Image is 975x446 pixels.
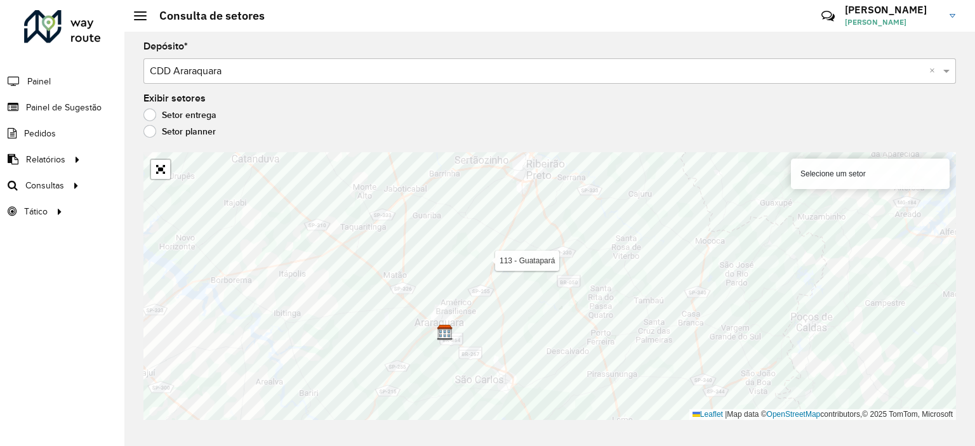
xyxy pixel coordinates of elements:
a: OpenStreetMap [767,410,821,419]
span: Painel [27,75,51,88]
span: [PERSON_NAME] [845,16,940,28]
a: Leaflet [693,410,723,419]
span: | [725,410,727,419]
div: Map data © contributors,© 2025 TomTom, Microsoft [689,409,956,420]
label: Setor entrega [143,108,216,121]
a: Abrir mapa em tela cheia [151,160,170,179]
span: Clear all [929,63,940,79]
span: Pedidos [24,127,56,140]
div: Selecione um setor [791,159,950,189]
a: Contato Rápido [814,3,842,30]
h2: Consulta de setores [147,9,265,23]
label: Setor planner [143,125,216,138]
h3: [PERSON_NAME] [845,4,940,16]
label: Exibir setores [143,91,206,106]
span: Relatórios [26,153,65,166]
span: Consultas [25,179,64,192]
span: Tático [24,205,48,218]
label: Depósito [143,39,188,54]
span: Painel de Sugestão [26,101,102,114]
